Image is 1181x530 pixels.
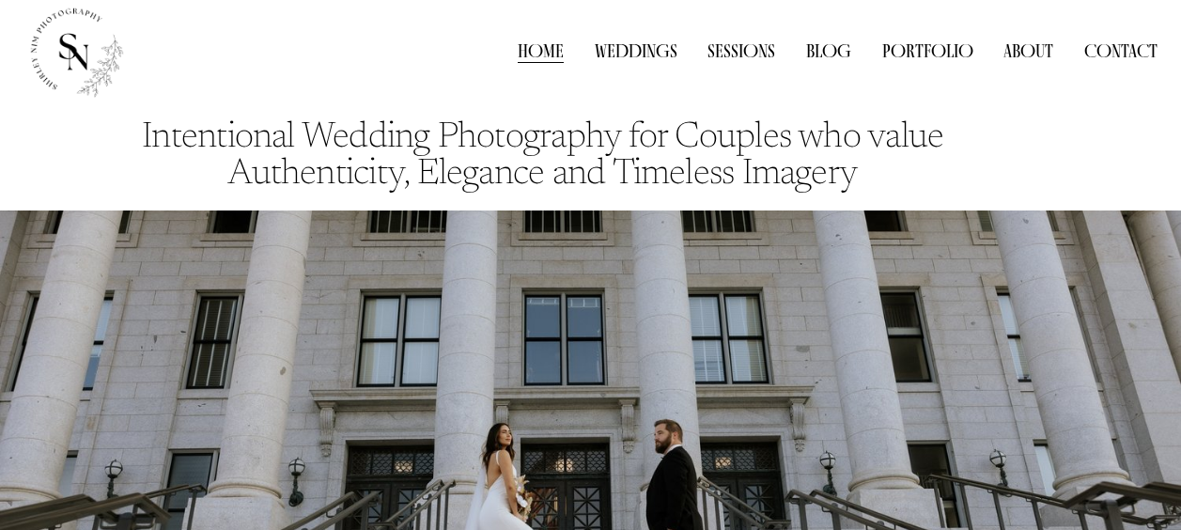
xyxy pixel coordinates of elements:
a: Blog [806,38,851,65]
img: Shirley Nim Photography [23,1,124,101]
a: About [1003,38,1053,65]
a: folder dropdown [882,38,973,65]
code: Intentional Wedding Photography for Couples who value Authenticity, Elegance and Timeless Imagery [142,120,950,193]
a: Home [518,38,564,65]
span: Portfolio [882,39,973,63]
a: Contact [1084,38,1158,65]
a: Weddings [595,38,677,65]
a: Sessions [707,38,775,65]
